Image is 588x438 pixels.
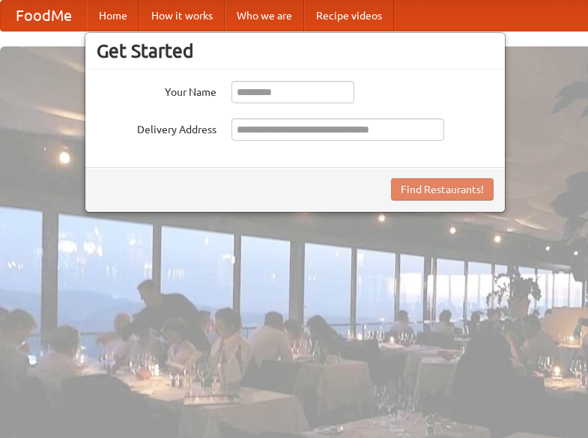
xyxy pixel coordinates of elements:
[97,118,216,137] label: Delivery Address
[1,1,87,31] a: FoodMe
[225,1,304,31] a: Who we are
[139,1,225,31] a: How it works
[391,178,494,201] button: Find Restaurants!
[97,81,216,100] label: Your Name
[97,40,494,62] h3: Get Started
[304,1,394,31] a: Recipe videos
[87,1,139,31] a: Home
